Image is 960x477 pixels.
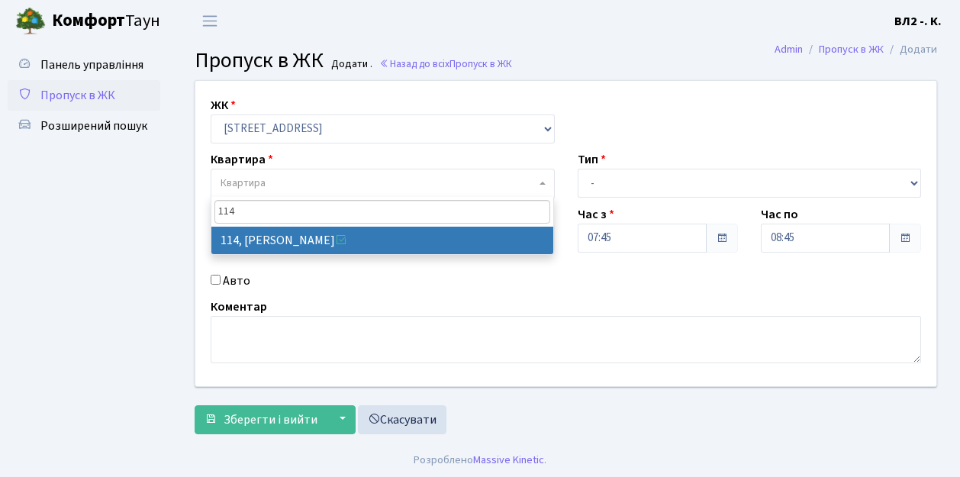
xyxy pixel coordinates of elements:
[884,41,937,58] li: Додати
[761,205,798,224] label: Час по
[211,227,554,254] li: 114, [PERSON_NAME]
[379,56,512,71] a: Назад до всіхПропуск в ЖК
[8,50,160,80] a: Панель управління
[224,411,317,428] span: Зберегти і вийти
[775,41,803,57] a: Admin
[578,205,614,224] label: Час з
[195,405,327,434] button: Зберегти і вийти
[15,6,46,37] img: logo.png
[221,176,266,191] span: Квартира
[578,150,606,169] label: Тип
[211,150,273,169] label: Квартира
[191,8,229,34] button: Переключити навігацію
[223,272,250,290] label: Авто
[40,56,143,73] span: Панель управління
[414,452,546,469] div: Розроблено .
[8,111,160,141] a: Розширений пошук
[819,41,884,57] a: Пропуск в ЖК
[52,8,125,33] b: Комфорт
[8,80,160,111] a: Пропуск в ЖК
[328,58,372,71] small: Додати .
[894,12,942,31] a: ВЛ2 -. К.
[894,13,942,30] b: ВЛ2 -. К.
[211,96,236,114] label: ЖК
[40,87,115,104] span: Пропуск в ЖК
[40,118,147,134] span: Розширений пошук
[195,45,324,76] span: Пропуск в ЖК
[752,34,960,66] nav: breadcrumb
[473,452,544,468] a: Massive Kinetic
[52,8,160,34] span: Таун
[449,56,512,71] span: Пропуск в ЖК
[211,298,267,316] label: Коментар
[358,405,446,434] a: Скасувати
